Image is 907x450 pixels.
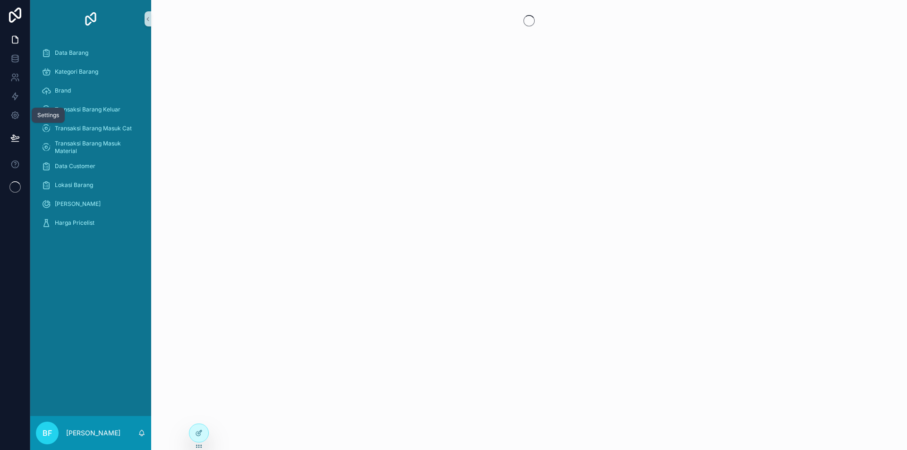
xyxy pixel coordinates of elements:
span: Kategori Barang [55,68,98,76]
div: Settings [37,111,59,119]
span: Harga Pricelist [55,219,94,227]
p: [PERSON_NAME] [66,428,120,438]
span: [PERSON_NAME] [55,200,101,208]
span: Brand [55,87,71,94]
a: Kategori Barang [36,63,145,80]
div: scrollable content [30,38,151,244]
span: Transaksi Barang Keluar [55,106,120,113]
span: Transaksi Barang Masuk Material [55,140,136,155]
span: Lokasi Barang [55,181,93,189]
span: BF [43,427,52,439]
a: Data Customer [36,158,145,175]
span: Transaksi Barang Masuk Cat [55,125,132,132]
img: App logo [83,11,98,26]
a: [PERSON_NAME] [36,195,145,212]
span: Data Customer [55,162,95,170]
a: Transaksi Barang Masuk Cat [36,120,145,137]
a: Harga Pricelist [36,214,145,231]
a: Data Barang [36,44,145,61]
a: Transaksi Barang Masuk Material [36,139,145,156]
a: Transaksi Barang Keluar [36,101,145,118]
span: Data Barang [55,49,88,57]
a: Brand [36,82,145,99]
a: Lokasi Barang [36,177,145,194]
